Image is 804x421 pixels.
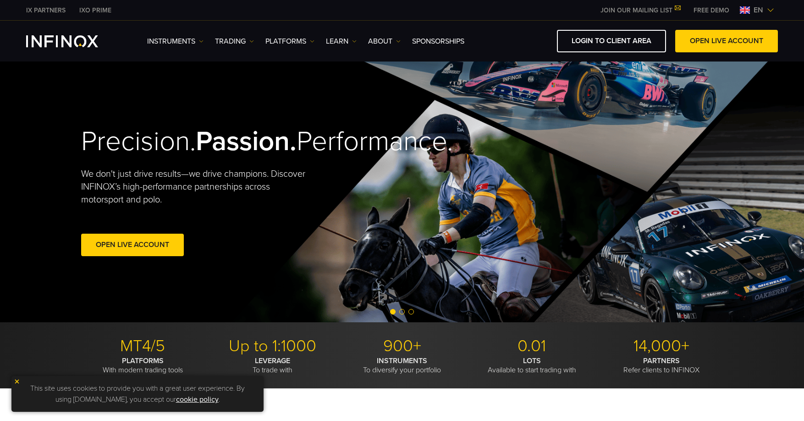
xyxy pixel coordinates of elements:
a: JOIN OUR MAILING LIST [594,6,687,14]
strong: Passion. [196,125,297,158]
a: Instruments [147,36,204,47]
p: Up to 1:1000 [211,336,334,356]
a: INFINOX [72,6,118,15]
a: INFINOX [19,6,72,15]
a: Open Live Account [81,234,184,256]
p: We don't just drive results—we drive champions. Discover INFINOX’s high-performance partnerships ... [81,168,312,206]
a: INFINOX MENU [687,6,736,15]
strong: INSTRUMENTS [377,356,427,365]
p: 14,000+ [600,336,723,356]
p: 900+ [341,336,463,356]
h2: Precision. Performance. [81,125,370,158]
a: ABOUT [368,36,401,47]
span: Go to slide 1 [390,309,396,314]
strong: PLATFORMS [122,356,164,365]
span: Go to slide 3 [408,309,414,314]
a: LOGIN TO CLIENT AREA [557,30,666,52]
strong: LOTS [523,356,541,365]
a: PLATFORMS [265,36,314,47]
span: en [750,5,767,16]
a: OPEN LIVE ACCOUNT [675,30,778,52]
img: yellow close icon [14,378,20,385]
a: cookie policy [176,395,219,404]
p: Available to start trading with [470,356,593,375]
strong: LEVERAGE [255,356,290,365]
p: To diversify your portfolio [341,356,463,375]
a: INFINOX Logo [26,35,120,47]
p: With modern trading tools [81,356,204,375]
a: TRADING [215,36,254,47]
a: SPONSORSHIPS [412,36,464,47]
strong: PARTNERS [643,356,680,365]
p: 0.01 [470,336,593,356]
p: This site uses cookies to provide you with a great user experience. By using [DOMAIN_NAME], you a... [16,381,259,407]
p: To trade with [211,356,334,375]
a: Learn [326,36,357,47]
p: MT4/5 [81,336,204,356]
span: Go to slide 2 [399,309,405,314]
p: Refer clients to INFINOX [600,356,723,375]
